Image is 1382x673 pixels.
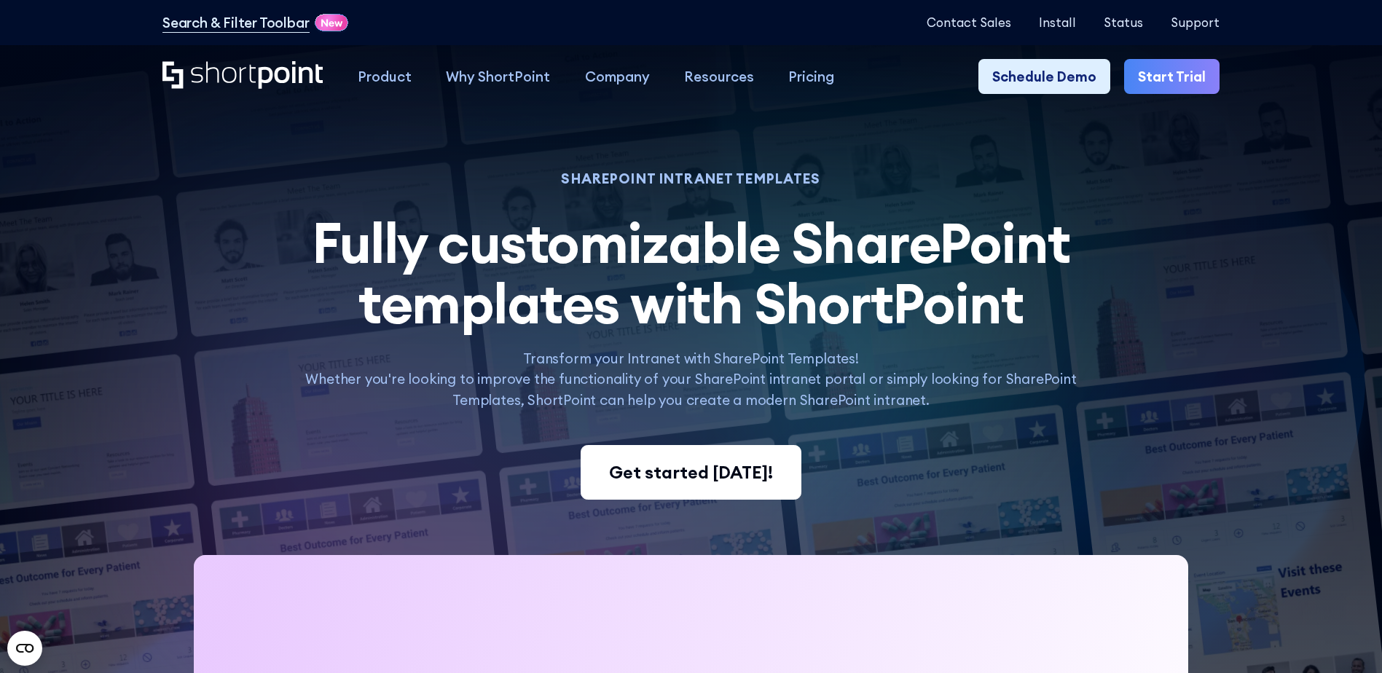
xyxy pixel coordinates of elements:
a: Pricing [772,59,852,93]
a: Support [1171,15,1220,29]
a: Install [1039,15,1076,29]
div: Resources [684,66,754,87]
div: Pricing [788,66,834,87]
a: Schedule Demo [978,59,1110,93]
iframe: Chat Widget [1120,504,1382,673]
button: Open CMP widget [7,631,42,666]
a: Resources [667,59,771,93]
a: Why ShortPoint [429,59,568,93]
h1: SHAREPOINT INTRANET TEMPLATES [287,173,1096,185]
div: Why ShortPoint [446,66,550,87]
a: Product [340,59,428,93]
a: Start Trial [1124,59,1220,93]
p: Transform your Intranet with SharePoint Templates! Whether you're looking to improve the function... [287,348,1096,410]
a: Status [1104,15,1143,29]
div: Product [358,66,412,87]
a: Contact Sales [927,15,1011,29]
a: Company [568,59,667,93]
a: Search & Filter Toolbar [162,12,310,33]
div: Get started [DATE]! [609,460,773,486]
span: Fully customizable SharePoint templates with ShortPoint [312,208,1069,338]
div: Company [585,66,650,87]
a: Get started [DATE]! [581,445,801,500]
a: Home [162,61,323,91]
